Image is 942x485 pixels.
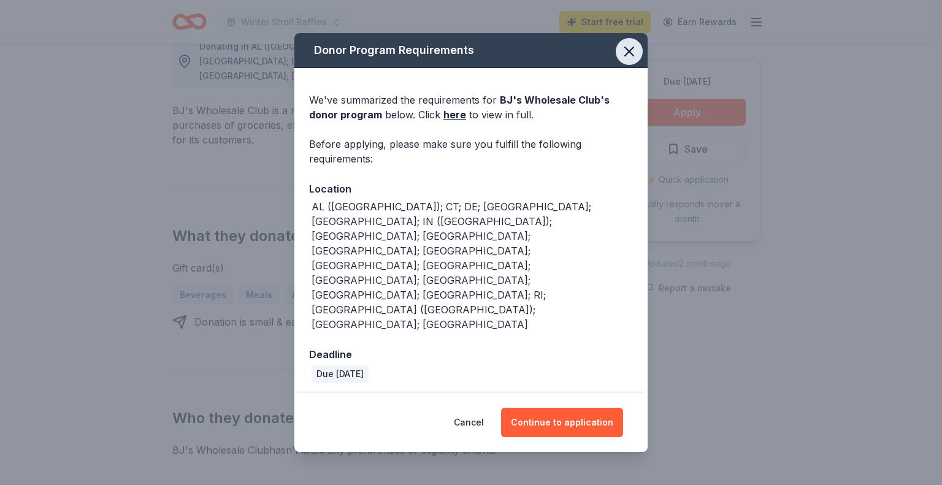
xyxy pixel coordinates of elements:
[501,408,623,437] button: Continue to application
[454,408,484,437] button: Cancel
[309,181,633,197] div: Location
[309,346,633,362] div: Deadline
[309,137,633,166] div: Before applying, please make sure you fulfill the following requirements:
[309,93,633,122] div: We've summarized the requirements for below. Click to view in full.
[312,365,369,383] div: Due [DATE]
[312,199,633,332] div: AL ([GEOGRAPHIC_DATA]); CT; DE; [GEOGRAPHIC_DATA]; [GEOGRAPHIC_DATA]; IN ([GEOGRAPHIC_DATA]); [GE...
[443,107,466,122] a: here
[294,33,648,68] div: Donor Program Requirements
